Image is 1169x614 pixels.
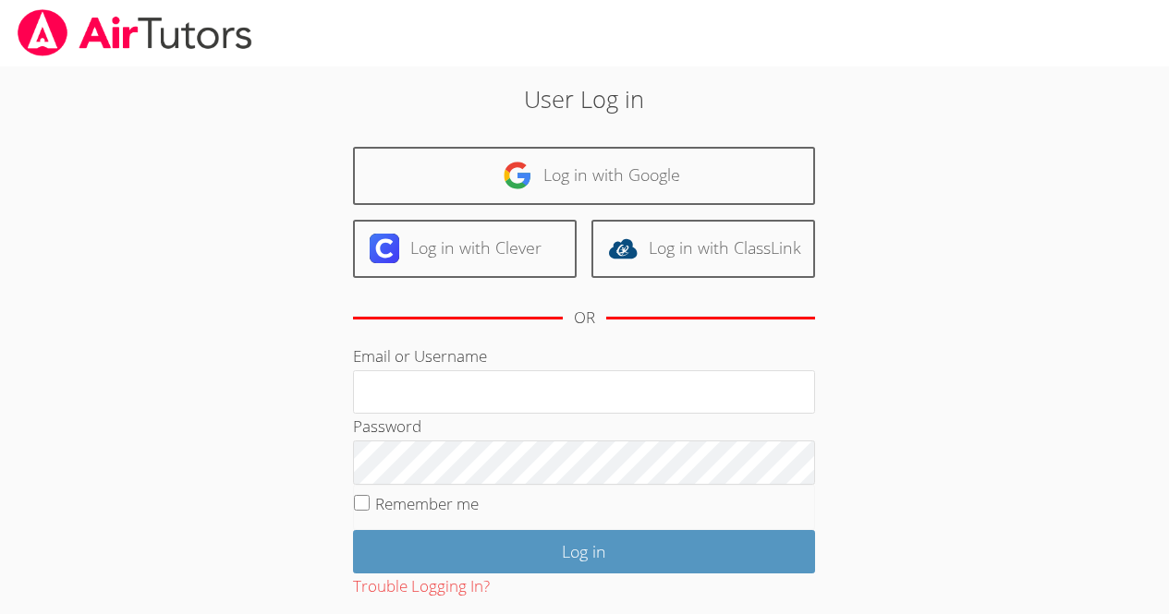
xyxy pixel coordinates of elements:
a: Log in with Clever [353,220,577,278]
label: Password [353,415,421,437]
label: Remember me [375,493,479,514]
img: airtutors_banner-c4298cdbf04f3fff15de1276eac7730deb9818008684d7c2e4769d2f7ddbe033.png [16,9,254,56]
img: google-logo-50288ca7cdecda66e5e0955fdab243c47b7ad437acaf1139b6f446037453330a.svg [503,161,532,190]
h2: User Log in [269,81,900,116]
a: Log in with ClassLink [591,220,815,278]
a: Log in with Google [353,147,815,205]
button: Trouble Logging In? [353,573,490,600]
img: clever-logo-6eab21bc6e7a338710f1a6ff85c0baf02591cd810cc4098c63d3a4b26e2feb20.svg [370,234,399,263]
img: classlink-logo-d6bb404cc1216ec64c9a2012d9dc4662098be43eaf13dc465df04b49fa7ab582.svg [608,234,638,263]
input: Log in [353,530,815,573]
div: OR [574,305,595,331]
label: Email or Username [353,345,487,367]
